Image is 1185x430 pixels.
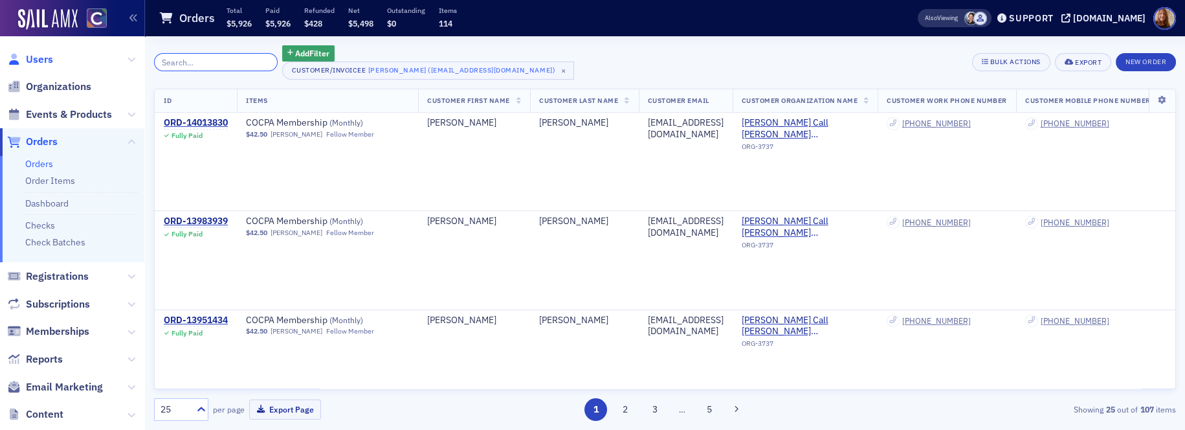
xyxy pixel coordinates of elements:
[584,398,607,421] button: 1
[282,45,335,62] button: AddFilter
[7,269,89,284] a: Registrations
[427,216,521,227] div: [PERSON_NAME]
[271,327,322,335] a: [PERSON_NAME]
[925,14,958,23] span: Viewing
[1103,403,1117,415] strong: 25
[246,96,268,105] span: Items
[25,158,53,170] a: Orders
[78,8,107,30] a: View Homepage
[643,398,666,421] button: 3
[742,339,869,352] div: ORG-3737
[246,130,267,139] span: $42.50
[1061,14,1150,23] button: [DOMAIN_NAME]
[1138,403,1156,415] strong: 107
[698,398,720,421] button: 5
[742,117,869,140] a: [PERSON_NAME] Call [PERSON_NAME] [PERSON_NAME], LLP
[265,6,291,15] p: Paid
[246,315,409,326] a: COCPA Membership (Monthly)
[213,403,245,415] label: per page
[1025,96,1151,105] span: Customer Mobile Phone Number
[26,297,90,311] span: Subscriptions
[387,6,425,15] p: Outstanding
[427,117,521,129] div: [PERSON_NAME]
[648,315,724,337] div: [EMAIL_ADDRESS][DOMAIN_NAME]
[329,117,363,128] span: ( Monthly )
[7,80,91,94] a: Organizations
[326,229,374,237] div: Fellow Member
[742,216,869,238] a: [PERSON_NAME] Call [PERSON_NAME] [PERSON_NAME], LLP
[26,107,112,122] span: Events & Products
[26,324,89,339] span: Memberships
[7,135,58,149] a: Orders
[18,9,78,30] a: SailAMX
[227,6,252,15] p: Total
[348,18,373,28] span: $5,498
[26,135,58,149] span: Orders
[295,47,329,59] span: Add Filter
[427,96,510,105] span: Customer First Name
[246,216,409,227] span: COCPA Membership
[1040,119,1109,128] div: [PHONE_NUMBER]
[648,96,709,105] span: Customer Email
[742,241,869,254] div: ORG-3737
[87,8,107,28] img: SailAMX
[164,315,228,326] a: ORD-13951434
[7,380,103,394] a: Email Marketing
[539,117,630,129] div: [PERSON_NAME]
[973,12,987,25] span: Floria Group
[292,66,366,74] div: Customer/Invoicee
[25,175,75,187] a: Order Items
[7,52,53,67] a: Users
[172,329,203,337] div: Fully Paid
[7,407,63,422] a: Content
[227,18,252,28] span: $5,926
[282,62,575,80] button: Customer/Invoicee[PERSON_NAME] ([EMAIL_ADDRESS][DOMAIN_NAME])×
[7,352,63,367] a: Reports
[164,117,228,129] a: ORD-14013830
[673,403,691,415] span: …
[246,327,267,335] span: $42.50
[427,315,521,326] div: [PERSON_NAME]
[329,216,363,226] span: ( Monthly )
[246,117,409,129] a: COCPA Membership (Monthly)
[26,352,63,367] span: Reports
[742,96,858,105] span: Customer Organization Name
[648,117,724,140] div: [EMAIL_ADDRESS][DOMAIN_NAME]
[902,316,971,326] a: [PHONE_NUMBER]
[845,403,1176,415] div: Showing out of items
[1040,218,1109,227] a: [PHONE_NUMBER]
[1055,53,1111,71] button: Export
[271,130,322,139] a: [PERSON_NAME]
[742,142,869,155] div: ORG-3737
[539,216,630,227] div: [PERSON_NAME]
[25,236,85,248] a: Check Batches
[26,80,91,94] span: Organizations
[1040,316,1109,326] a: [PHONE_NUMBER]
[329,315,363,325] span: ( Monthly )
[25,220,55,231] a: Checks
[249,400,321,420] button: Export Page
[172,131,203,140] div: Fully Paid
[7,324,89,339] a: Memberships
[964,12,978,25] span: Pamela Galey-Coleman
[1075,59,1102,66] div: Export
[271,229,322,237] a: [PERSON_NAME]
[304,6,335,15] p: Refunded
[990,58,1041,65] div: Bulk Actions
[1009,12,1054,24] div: Support
[348,6,373,15] p: Net
[742,216,869,238] span: Betzer Call Lausten Schwartz, LLP
[648,216,724,238] div: [EMAIL_ADDRESS][DOMAIN_NAME]
[164,216,228,227] a: ORD-13983939
[154,53,278,71] input: Search…
[539,96,618,105] span: Customer Last Name
[902,218,971,227] div: [PHONE_NUMBER]
[172,230,203,238] div: Fully Paid
[387,18,396,28] span: $0
[439,18,452,28] span: 114
[26,407,63,422] span: Content
[246,229,267,237] span: $42.50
